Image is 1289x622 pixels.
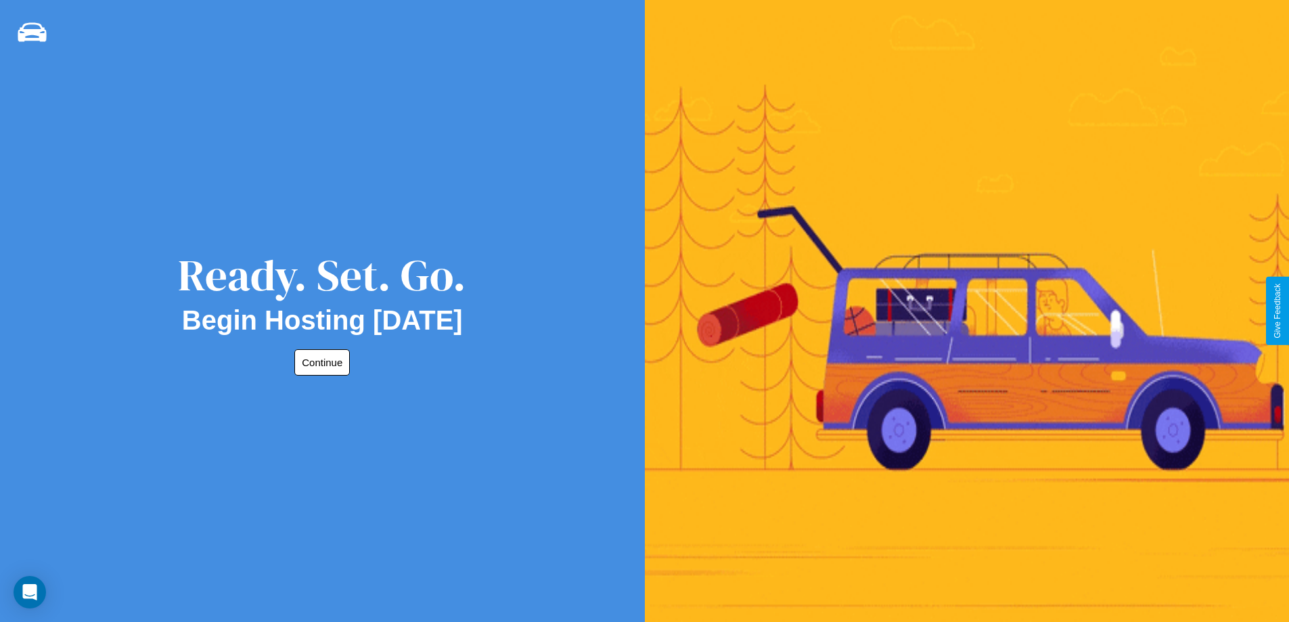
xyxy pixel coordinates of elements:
button: Continue [294,349,350,376]
div: Give Feedback [1273,284,1282,338]
div: Ready. Set. Go. [178,245,466,305]
h2: Begin Hosting [DATE] [182,305,463,336]
div: Open Intercom Messenger [14,576,46,608]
